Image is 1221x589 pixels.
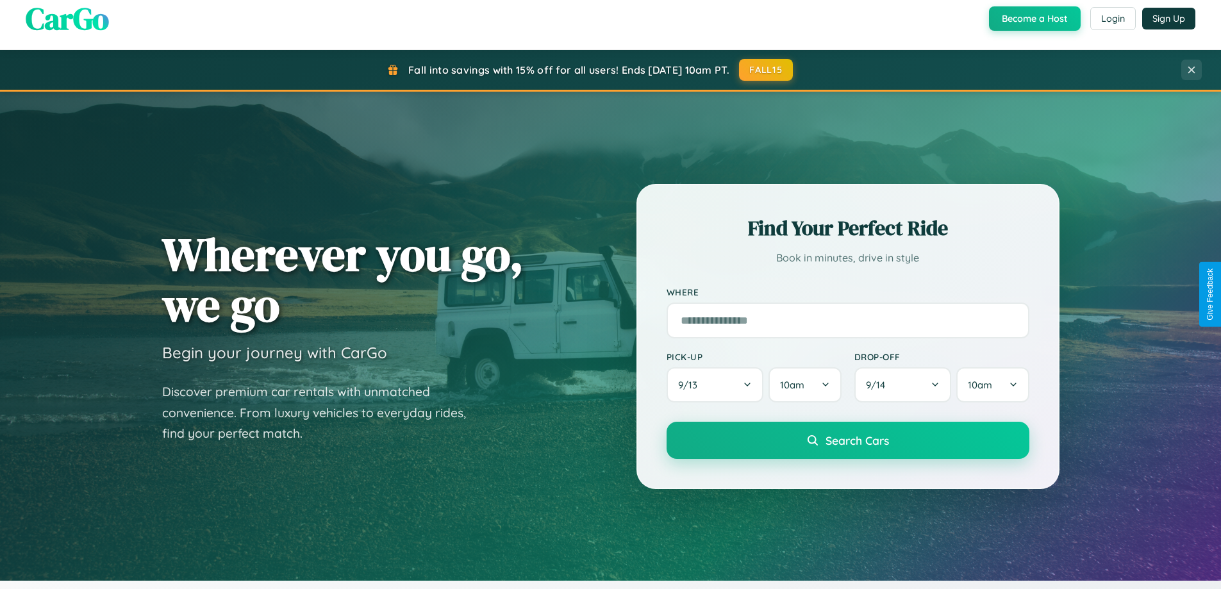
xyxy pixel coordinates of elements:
span: Search Cars [826,433,889,447]
span: 10am [780,379,804,391]
span: 10am [968,379,992,391]
button: Sign Up [1142,8,1195,29]
button: 9/13 [667,367,764,402]
span: Fall into savings with 15% off for all users! Ends [DATE] 10am PT. [408,63,729,76]
label: Drop-off [854,351,1029,362]
button: Search Cars [667,422,1029,459]
button: 9/14 [854,367,952,402]
button: FALL15 [739,59,793,81]
h1: Wherever you go, we go [162,229,524,330]
h3: Begin your journey with CarGo [162,343,387,362]
h2: Find Your Perfect Ride [667,214,1029,242]
button: 10am [956,367,1029,402]
div: Give Feedback [1206,269,1215,320]
span: 9 / 13 [678,379,704,391]
p: Discover premium car rentals with unmatched convenience. From luxury vehicles to everyday rides, ... [162,381,483,444]
button: Become a Host [989,6,1081,31]
p: Book in minutes, drive in style [667,249,1029,267]
label: Where [667,286,1029,297]
button: 10am [768,367,841,402]
span: 9 / 14 [866,379,892,391]
label: Pick-up [667,351,842,362]
button: Login [1090,7,1136,30]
